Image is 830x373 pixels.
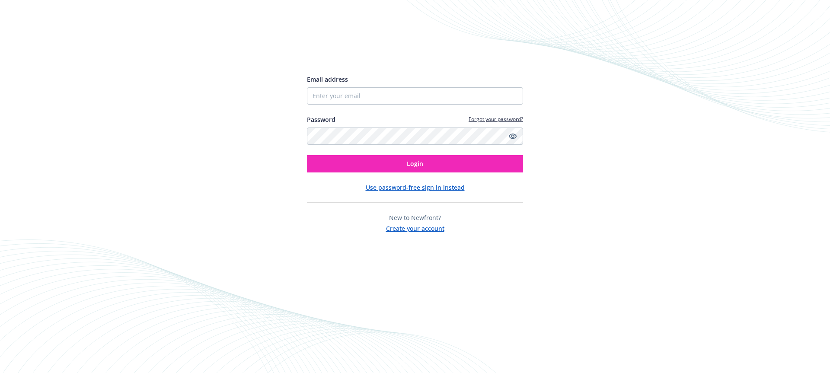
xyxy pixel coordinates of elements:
[469,115,523,123] a: Forgot your password?
[307,87,523,105] input: Enter your email
[307,75,348,83] span: Email address
[407,159,423,168] span: Login
[307,44,389,59] img: Newfront logo
[389,214,441,222] span: New to Newfront?
[366,183,465,192] button: Use password-free sign in instead
[508,131,518,141] a: Show password
[307,128,523,145] input: Enter your password
[307,115,335,124] label: Password
[307,155,523,172] button: Login
[386,222,444,233] button: Create your account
